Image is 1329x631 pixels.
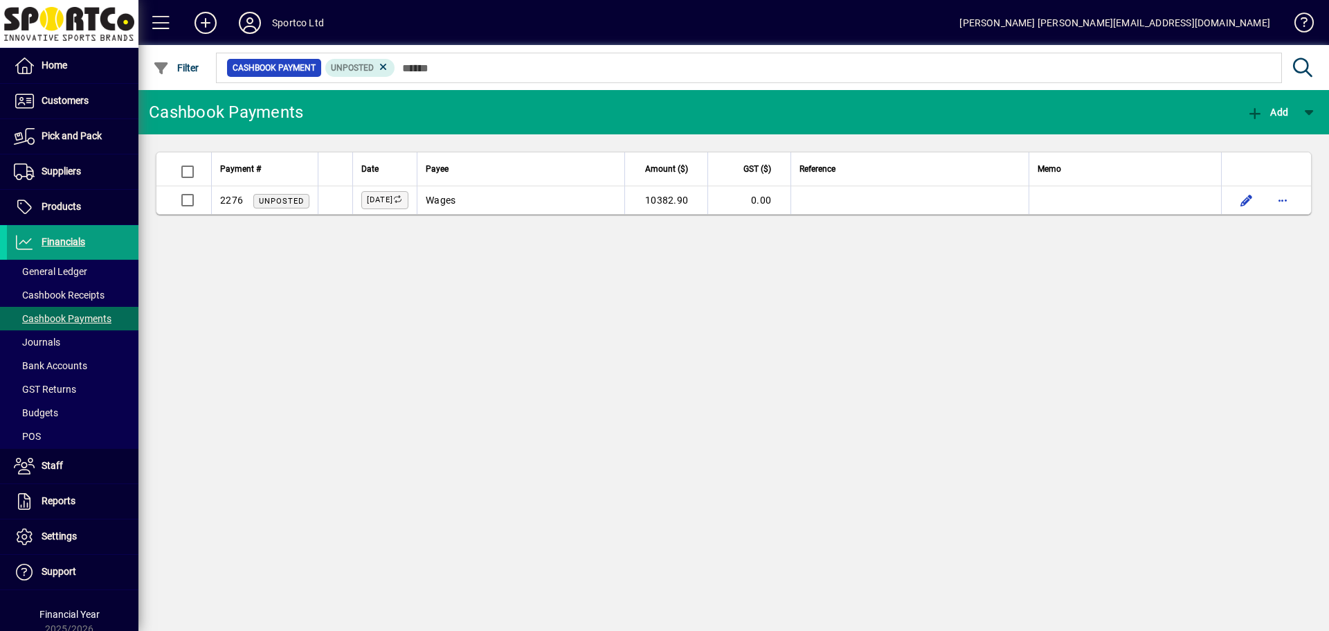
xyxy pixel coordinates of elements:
span: Journals [14,337,60,348]
span: Reports [42,495,75,506]
span: 2276 [220,195,243,206]
a: Support [7,555,138,589]
button: Add [1243,100,1292,125]
div: Memo [1038,161,1213,177]
a: POS [7,425,138,448]
a: Pick and Pack [7,119,138,154]
button: Edit [1236,189,1258,211]
mat-chip: Transaction status: Unposted [325,59,395,77]
div: [PERSON_NAME] [PERSON_NAME][EMAIL_ADDRESS][DOMAIN_NAME] [959,12,1270,34]
a: Budgets [7,401,138,425]
a: Products [7,190,138,224]
span: Pick and Pack [42,130,102,141]
span: Wages [426,195,455,206]
span: Add [1247,107,1288,118]
span: Cashbook Payments [14,313,111,324]
a: Bank Accounts [7,354,138,377]
a: Home [7,48,138,83]
div: Payment # [220,161,309,177]
div: Cashbook Payments [149,101,303,123]
span: General Ledger [14,266,87,277]
span: Staff [42,460,63,471]
span: Home [42,60,67,71]
span: Amount ($) [645,161,688,177]
span: Filter [153,62,199,73]
div: Amount ($) [633,161,700,177]
span: Financials [42,236,85,247]
a: Suppliers [7,154,138,189]
span: Budgets [14,407,58,418]
div: Sportco Ltd [272,12,324,34]
button: Filter [150,55,203,80]
span: GST ($) [743,161,771,177]
span: Settings [42,531,77,542]
span: Unposted [259,197,304,206]
td: 10382.90 [624,186,707,214]
span: Payee [426,161,449,177]
a: GST Returns [7,377,138,401]
span: Financial Year [39,609,100,620]
span: Cashbook Payment [233,61,316,75]
span: POS [14,431,41,442]
span: Products [42,201,81,212]
td: 0.00 [707,186,790,214]
span: Bank Accounts [14,360,87,371]
span: Customers [42,95,89,106]
div: Payee [426,161,616,177]
div: GST ($) [716,161,784,177]
span: Reference [799,161,835,177]
span: Unposted [331,63,374,73]
button: More options [1272,189,1294,211]
span: Suppliers [42,166,81,177]
span: Memo [1038,161,1061,177]
a: Knowledge Base [1284,3,1312,48]
span: Payment # [220,161,261,177]
div: Reference [799,161,1020,177]
button: Add [183,10,228,35]
span: Support [42,566,76,577]
a: Cashbook Payments [7,307,138,330]
a: Cashbook Receipts [7,283,138,307]
label: [DATE] [361,191,408,209]
a: Customers [7,84,138,118]
button: Profile [228,10,272,35]
a: Staff [7,449,138,483]
a: General Ledger [7,260,138,283]
a: Reports [7,484,138,519]
a: Journals [7,330,138,354]
span: Cashbook Receipts [14,290,105,301]
a: Settings [7,519,138,554]
span: Date [361,161,379,177]
span: GST Returns [14,384,76,395]
div: Date [361,161,408,177]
